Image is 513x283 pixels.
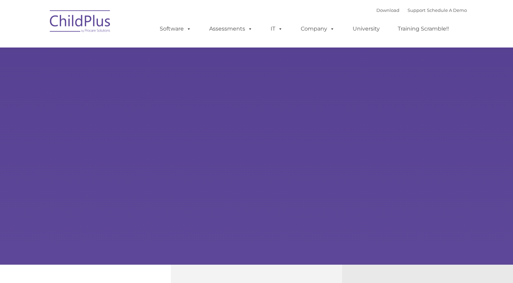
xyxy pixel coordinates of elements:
img: ChildPlus by Procare Solutions [46,5,114,39]
a: Software [153,22,198,36]
a: Support [408,7,426,13]
a: Assessments [202,22,259,36]
a: University [346,22,387,36]
font: | [376,7,467,13]
a: Company [294,22,341,36]
a: Training Scramble!! [391,22,456,36]
a: IT [264,22,290,36]
a: Schedule A Demo [427,7,467,13]
a: Download [376,7,399,13]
